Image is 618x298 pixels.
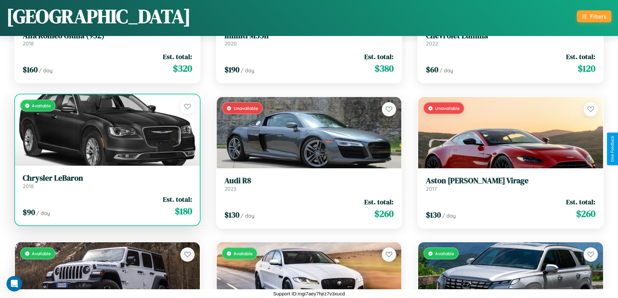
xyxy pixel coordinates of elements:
span: / day [241,67,254,74]
span: / day [241,212,254,219]
span: / day [442,212,456,219]
span: Est. total: [163,195,192,204]
span: $ 130 [426,209,441,220]
span: Est. total: [364,52,394,61]
span: 2022 [426,40,438,47]
span: $ 160 [23,64,38,75]
h3: Chrysler LeBaron [23,173,192,183]
span: / day [440,67,453,74]
span: 2018 [23,40,34,47]
span: $ 130 [224,209,239,220]
span: / day [39,67,53,74]
h1: [GEOGRAPHIC_DATA] [6,3,191,30]
span: $ 260 [576,207,595,220]
a: Alfa Romeo Giulia (952)2018 [23,31,192,47]
span: $ 120 [578,62,595,75]
iframe: Intercom live chat [6,276,22,292]
h3: Audi R8 [224,176,394,185]
button: Filters [577,10,612,22]
div: Give Feedback [610,136,615,162]
span: Est. total: [566,52,595,61]
span: $ 60 [426,64,438,75]
span: Unavailable [435,105,460,111]
h3: Aston [PERSON_NAME] Virage [426,176,595,185]
span: $ 260 [374,207,394,220]
p: Support ID: mgi7aey7hjrz7v3xucd [273,289,345,298]
span: $ 90 [23,207,35,218]
span: Est. total: [566,197,595,207]
span: $ 180 [175,205,192,218]
span: $ 320 [173,62,192,75]
span: Available [435,251,454,256]
span: 2017 [426,185,437,192]
a: Chrysler LeBaron2018 [23,173,192,189]
a: Chevrolet Lumina2022 [426,31,595,47]
span: 2023 [224,185,236,192]
span: / day [36,210,50,216]
span: 2020 [224,40,237,47]
a: Infiniti M35h2020 [224,31,394,47]
span: Est. total: [163,52,192,61]
span: Available [234,251,253,256]
a: Audi R82023 [224,176,394,192]
span: $ 190 [224,64,239,75]
span: $ 380 [375,62,394,75]
a: Aston [PERSON_NAME] Virage2017 [426,176,595,192]
span: Available [32,251,51,256]
span: Est. total: [364,197,394,207]
span: Available [32,103,51,108]
span: 2018 [23,183,34,189]
span: Unavailable [234,105,258,111]
div: Filters [590,13,606,20]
